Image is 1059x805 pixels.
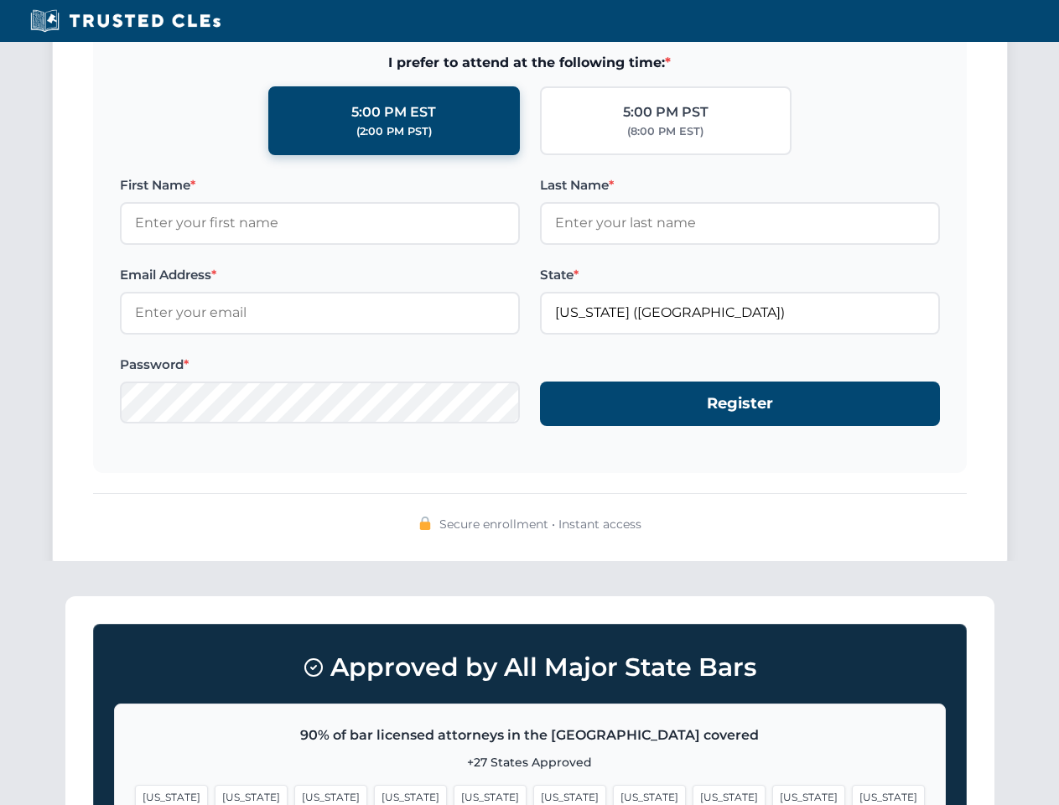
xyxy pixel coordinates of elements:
[135,753,925,771] p: +27 States Approved
[120,265,520,285] label: Email Address
[120,175,520,195] label: First Name
[439,515,641,533] span: Secure enrollment • Instant access
[623,101,709,123] div: 5:00 PM PST
[627,123,703,140] div: (8:00 PM EST)
[120,202,520,244] input: Enter your first name
[114,645,946,690] h3: Approved by All Major State Bars
[120,292,520,334] input: Enter your email
[135,724,925,746] p: 90% of bar licensed attorneys in the [GEOGRAPHIC_DATA] covered
[25,8,226,34] img: Trusted CLEs
[120,52,940,74] span: I prefer to attend at the following time:
[418,517,432,530] img: 🔒
[356,123,432,140] div: (2:00 PM PST)
[540,265,940,285] label: State
[540,202,940,244] input: Enter your last name
[120,355,520,375] label: Password
[540,175,940,195] label: Last Name
[540,292,940,334] input: Florida (FL)
[351,101,436,123] div: 5:00 PM EST
[540,382,940,426] button: Register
